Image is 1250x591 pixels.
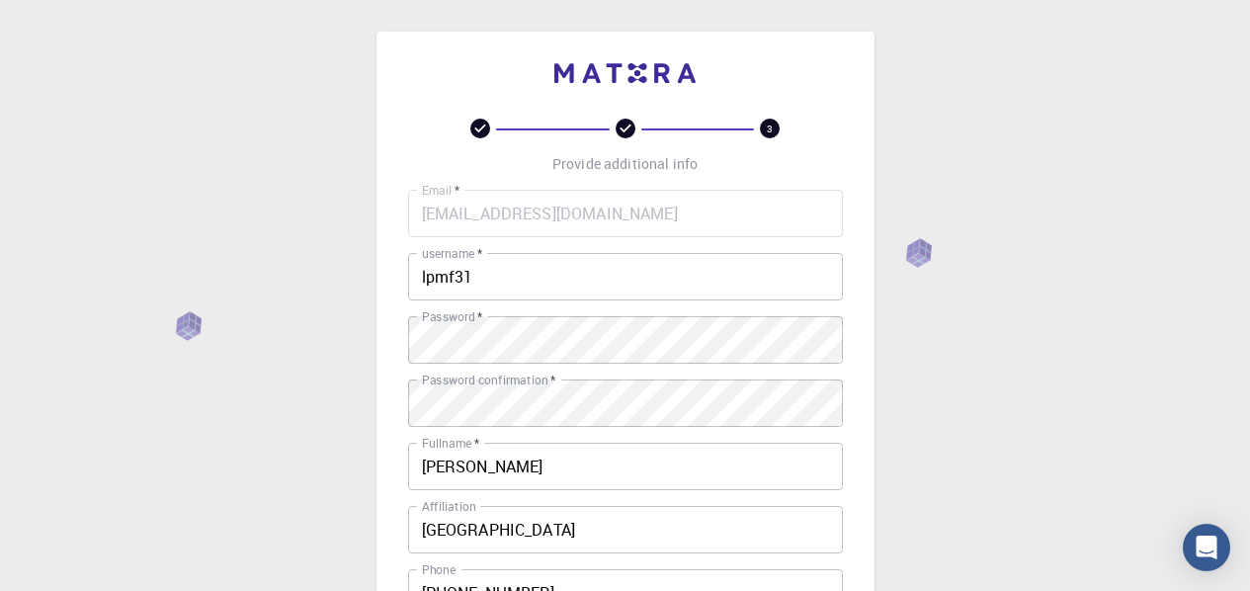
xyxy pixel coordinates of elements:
label: Affiliation [422,498,475,515]
label: Email [422,182,459,199]
p: Provide additional info [552,154,698,174]
label: Phone [422,561,456,578]
label: Fullname [422,435,479,452]
label: Password [422,308,482,325]
label: Password confirmation [422,372,555,388]
label: username [422,245,482,262]
text: 3 [767,122,773,135]
div: Open Intercom Messenger [1183,524,1230,571]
